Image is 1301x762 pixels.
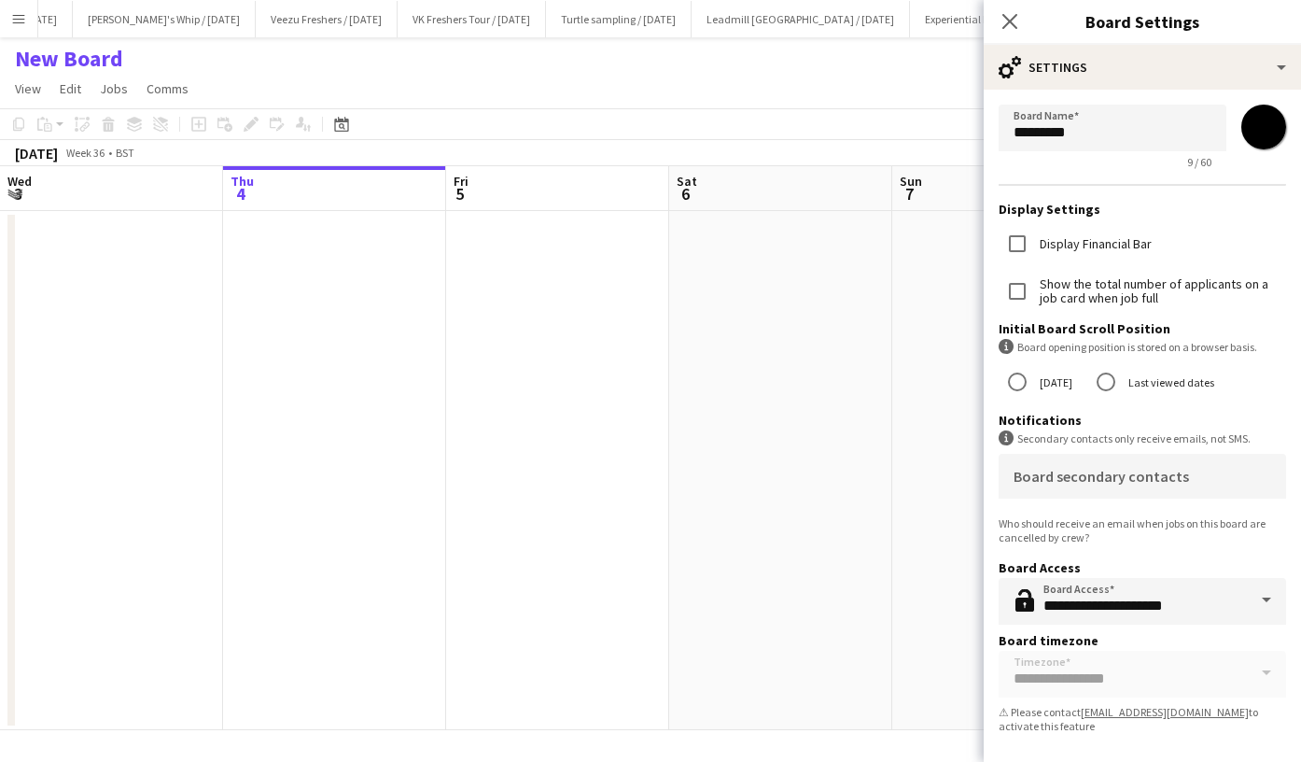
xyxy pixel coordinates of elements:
button: VK Freshers Tour / [DATE] [398,1,546,37]
div: Secondary contacts only receive emails, not SMS. [999,430,1286,446]
h3: Board Access [999,559,1286,576]
span: Edit [60,80,81,97]
div: Who should receive an email when jobs on this board are cancelled by crew? [999,516,1286,544]
h1: New Board [15,45,123,73]
h3: Board Settings [984,9,1301,34]
button: Experiential Drinks / [DATE] [910,1,1070,37]
h3: Display Settings [999,201,1286,218]
span: 5 [451,183,469,205]
h3: Board timezone [999,632,1286,649]
button: Leadmill [GEOGRAPHIC_DATA] / [DATE] [692,1,910,37]
span: Sun [900,173,922,190]
div: ⚠ Please contact to activate this feature [999,705,1286,733]
span: Fri [454,173,469,190]
span: Thu [231,173,254,190]
mat-label: Board secondary contacts [1014,467,1189,486]
h3: Notifications [999,412,1286,429]
span: Comms [147,80,189,97]
label: [DATE] [1036,368,1072,397]
button: [PERSON_NAME]'s Whip / [DATE] [73,1,256,37]
a: View [7,77,49,101]
a: Comms [139,77,196,101]
button: Veezu Freshers / [DATE] [256,1,398,37]
label: Last viewed dates [1125,368,1214,397]
label: Display Financial Bar [1036,237,1152,251]
span: 7 [897,183,922,205]
a: Edit [52,77,89,101]
a: [EMAIL_ADDRESS][DOMAIN_NAME] [1081,705,1249,719]
button: Turtle sampling / [DATE] [546,1,692,37]
div: Board opening position is stored on a browser basis. [999,339,1286,355]
span: Jobs [100,80,128,97]
label: Show the total number of applicants on a job card when job full [1036,277,1286,305]
span: Sat [677,173,697,190]
span: 9 / 60 [1172,155,1226,169]
h3: Initial Board Scroll Position [999,320,1286,337]
span: 4 [228,183,254,205]
span: Week 36 [62,146,108,160]
span: 3 [5,183,32,205]
div: Settings [984,45,1301,90]
div: BST [116,146,134,160]
span: Wed [7,173,32,190]
a: Jobs [92,77,135,101]
span: View [15,80,41,97]
div: [DATE] [15,144,58,162]
span: 6 [674,183,697,205]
